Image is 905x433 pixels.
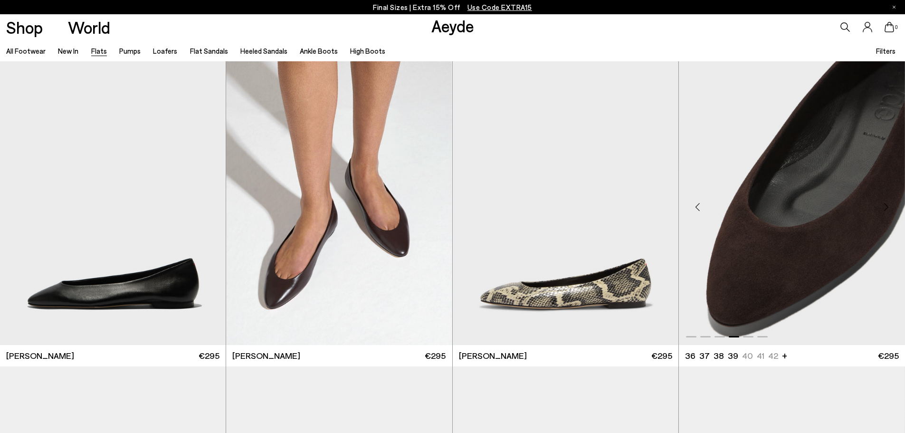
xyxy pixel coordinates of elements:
a: 36 37 38 39 40 41 42 + €295 [679,345,905,366]
li: 37 [699,350,710,362]
span: €295 [199,350,219,362]
a: [PERSON_NAME] €295 [453,345,678,366]
a: Next slide Previous slide [679,61,905,345]
li: 36 [685,350,695,362]
li: + [782,349,787,362]
a: New In [58,47,78,55]
a: Shop [6,19,43,36]
a: All Footwear [6,47,46,55]
a: Ankle Boots [300,47,338,55]
span: €295 [878,350,899,362]
a: High Boots [350,47,385,55]
a: Flats [91,47,107,55]
a: Aeyde [431,16,474,36]
span: [PERSON_NAME] [232,350,300,362]
ul: variant [685,350,775,362]
p: Final Sizes | Extra 15% Off [373,1,532,13]
a: Pumps [119,47,141,55]
li: 38 [714,350,724,362]
span: €295 [425,350,446,362]
span: [PERSON_NAME] [6,350,74,362]
a: 0 [885,22,894,32]
div: 2 / 6 [678,61,904,345]
span: [PERSON_NAME] [459,350,527,362]
a: Flat Sandals [190,47,228,55]
img: Ellie Almond-Toe Flats [453,61,678,345]
span: €295 [651,350,672,362]
div: 2 / 6 [226,61,451,345]
a: [PERSON_NAME] €295 [226,345,452,366]
a: Loafers [153,47,177,55]
img: Ellie Suede Almond-Toe Flats [679,61,905,345]
div: 3 / 6 [452,61,677,345]
a: 6 / 6 1 / 6 2 / 6 3 / 6 4 / 6 5 / 6 6 / 6 1 / 6 Next slide Previous slide [453,61,678,345]
div: 4 / 6 [679,61,905,345]
a: Next slide Previous slide [226,61,452,345]
a: Heeled Sandals [240,47,287,55]
img: Ellie Almond-Toe Flats [452,61,677,345]
div: 2 / 6 [226,61,452,345]
li: 39 [728,350,738,362]
span: Filters [876,47,895,55]
img: Ellie Almond-Toe Flats [678,61,904,345]
span: 0 [894,25,899,30]
div: Next slide [872,193,900,221]
div: Previous slide [684,193,712,221]
div: 1 / 6 [453,61,678,345]
img: Ellie Almond-Toe Flats [226,61,451,345]
a: World [68,19,110,36]
span: Navigate to /collections/ss25-final-sizes [467,3,532,11]
img: Ellie Almond-Toe Flats [226,61,452,345]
